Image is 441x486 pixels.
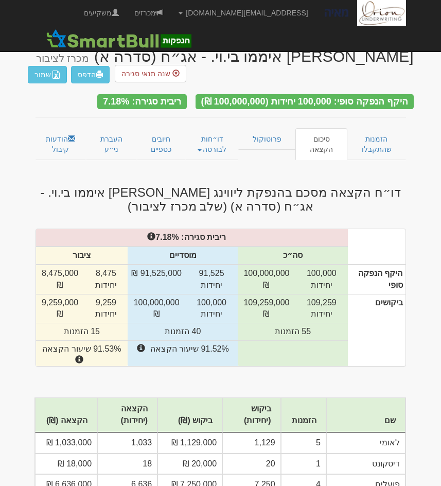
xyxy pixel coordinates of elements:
[31,232,353,244] div: %
[238,247,348,265] th: סה״כ
[36,294,84,323] td: 9,259,000 ₪
[36,265,84,294] td: 8,475,000 ₪
[128,247,238,265] th: מוסדיים
[238,128,296,150] a: פרוטוקול
[35,432,98,454] td: 1,033,000 ₪
[137,128,186,160] a: חיובים כספיים
[196,94,414,109] div: היקף הנפקה סופי: 100,000 יחידות (100,000,000 ₪)
[97,94,187,109] div: ריבית סגירה: 7.18%
[348,265,405,294] th: היקף הנפקה סופי
[222,454,280,475] td: 20
[71,66,110,83] a: הדפס
[157,432,222,454] td: 1,129,000 ₪
[281,398,326,432] th: הזמנות
[222,432,280,454] td: 1,129
[295,294,348,323] td: 109,259 יחידות
[181,233,226,241] strong: ריבית סגירה:
[281,432,326,454] td: 5
[326,454,405,475] td: דיסקונט
[36,341,128,366] td: 91.53% שיעור הקצאה
[326,398,405,432] th: שם
[185,294,238,323] td: 100,000 יחידות
[28,66,67,83] button: שמור
[97,398,157,432] th: הקצאה (יחידות)
[52,71,60,79] img: excel-file-white.png
[238,294,295,323] td: 109,259,000 ₪
[157,398,222,432] th: ביקוש (₪)
[295,128,347,160] a: סיכום הקצאה
[128,265,185,294] td: 91,525,000 ₪
[36,53,89,64] small: מכרז לציבור
[86,128,137,160] a: העברת ני״ע
[238,323,348,341] td: 55 הזמנות
[121,70,170,78] span: שנה תנאי סגירה
[157,454,222,475] td: 20,000 ₪
[128,323,238,341] td: 40 הזמנות
[186,128,238,160] a: דו״חות לבורסה
[36,323,128,341] td: 15 הזמנות
[35,398,98,432] th: הקצאה (₪)
[35,454,98,475] td: 18,000 ₪
[281,454,326,475] td: 1
[185,265,238,294] td: 91,525 יחידות
[128,341,238,366] td: 91.52% שיעור הקצאה
[84,265,128,294] td: 8,475 יחידות
[128,294,185,323] td: 100,000,000 ₪
[326,432,405,454] td: לאומי
[84,294,128,323] td: 9,259 יחידות
[295,265,348,294] td: 100,000 יחידות
[115,65,186,82] button: שנה תנאי סגירה
[238,265,295,294] td: 100,000,000 ₪
[43,28,195,49] img: SmartBull Logo
[36,48,414,65] div: [PERSON_NAME] איממו בי.וי. - אג״ח (סדרה א)
[36,128,86,160] a: הודעות קיבול
[222,398,280,432] th: ביקוש (יחידות)
[28,186,414,213] h3: דו״ח הקצאה מסכם בהנפקת ליווינג [PERSON_NAME] איממו בי.וי. - אג״ח (סדרה א) (שלב מכרז לציבור)
[97,454,157,475] td: 18
[348,294,405,366] th: ביקושים
[155,233,171,241] span: 7.18
[36,247,128,265] th: ציבור
[97,432,157,454] td: 1,033
[347,128,406,160] a: הזמנות שהתקבלו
